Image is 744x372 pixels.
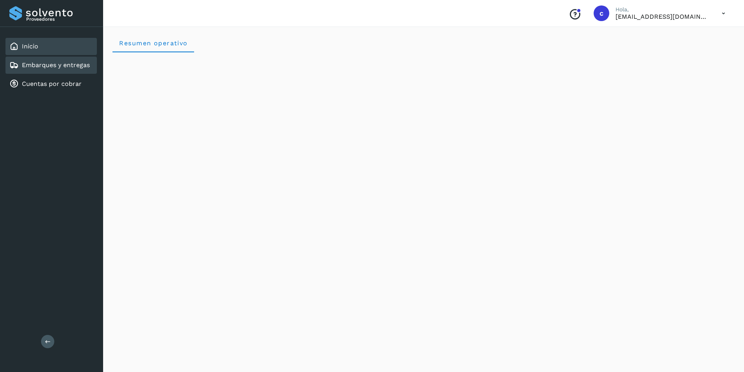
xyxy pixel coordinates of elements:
p: Proveedores [26,16,94,22]
div: Inicio [5,38,97,55]
span: Resumen operativo [119,39,188,47]
div: Cuentas por cobrar [5,75,97,93]
p: Hola, [616,6,709,13]
a: Inicio [22,43,38,50]
a: Cuentas por cobrar [22,80,82,87]
p: carlosvazqueztgc@gmail.com [616,13,709,20]
div: Embarques y entregas [5,57,97,74]
a: Embarques y entregas [22,61,90,69]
